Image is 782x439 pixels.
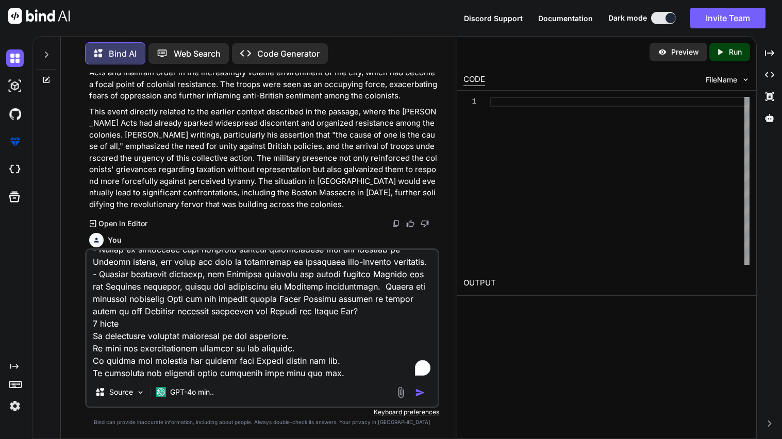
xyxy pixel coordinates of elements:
span: Discord Support [464,14,523,23]
p: Bind can provide inaccurate information, including about people. Always double-check its answers.... [85,418,439,426]
img: preview [658,47,667,57]
div: CODE [463,74,485,86]
img: chevron down [741,75,750,84]
textarea: To enrich screen reader interactions, please activate Accessibility in Grammarly extension settings [87,250,438,378]
img: settings [6,397,24,415]
p: Bind AI [109,47,137,60]
img: copy [392,220,400,228]
p: Keyboard preferences [85,408,439,416]
img: Bind AI [8,8,70,24]
img: GPT-4o mini [156,387,166,397]
p: Code Generator [257,47,320,60]
span: Documentation [538,14,593,23]
h2: OUTPUT [457,271,756,295]
span: FileName [706,75,737,85]
img: icon [415,387,425,398]
h6: You [108,235,122,245]
div: 1 [463,97,476,107]
p: Open in Editor [98,218,147,229]
p: Source [109,387,133,397]
p: Preview [671,47,699,57]
img: darkChat [6,49,24,67]
button: Invite Team [690,8,766,28]
p: This event directly related to the earlier context described in the passage, where the [PERSON_NA... [89,106,437,211]
img: githubDark [6,105,24,123]
img: dislike [421,220,429,228]
button: Discord Support [464,13,523,24]
p: GPT-4o min.. [170,387,214,397]
span: Dark mode [608,13,647,23]
img: darkAi-studio [6,77,24,95]
p: Web Search [174,47,221,60]
p: Run [729,47,742,57]
img: attachment [395,386,407,398]
img: like [406,220,414,228]
img: premium [6,133,24,150]
img: Pick Models [136,388,145,397]
button: Documentation [538,13,593,24]
img: cloudideIcon [6,161,24,178]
